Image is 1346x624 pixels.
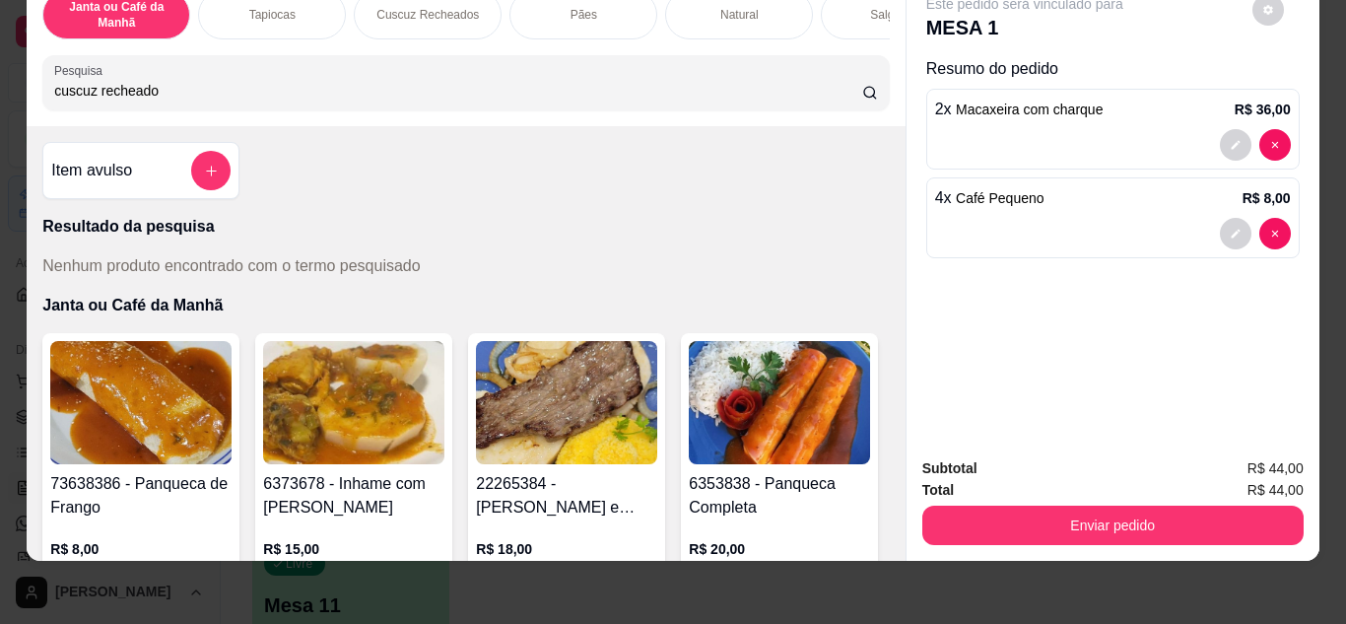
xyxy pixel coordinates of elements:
[54,81,862,101] input: Pesquisa
[1247,479,1304,501] span: R$ 44,00
[376,7,479,23] p: Cuscuz Recheados
[1243,188,1291,208] p: R$ 8,00
[689,539,870,559] p: R$ 20,00
[191,151,231,190] button: add-separate-item
[249,7,296,23] p: Tapiocas
[926,14,1123,41] p: MESA 1
[1235,100,1291,119] p: R$ 36,00
[935,98,1104,121] p: 2 x
[956,102,1103,117] span: Macaxeira com charque
[922,482,954,498] strong: Total
[50,539,232,559] p: R$ 8,00
[42,294,889,317] p: Janta ou Café da Manhã
[956,190,1044,206] span: Café Pequeno
[476,472,657,520] h4: 22265384 - [PERSON_NAME] e Carne de Sol
[870,7,919,23] p: Salgados
[689,341,870,464] img: product-image
[51,159,132,182] h4: Item avulso
[571,7,597,23] p: Pães
[1220,218,1251,249] button: decrease-product-quantity
[720,7,759,23] p: Natural
[476,539,657,559] p: R$ 18,00
[263,539,444,559] p: R$ 15,00
[922,460,977,476] strong: Subtotal
[1259,129,1291,161] button: decrease-product-quantity
[926,57,1300,81] p: Resumo do pedido
[935,186,1044,210] p: 4 x
[54,62,109,79] label: Pesquisa
[263,472,444,520] h4: 6373678 - Inhame com [PERSON_NAME]
[1247,457,1304,479] span: R$ 44,00
[476,341,657,464] img: product-image
[1220,129,1251,161] button: decrease-product-quantity
[50,472,232,520] h4: 73638386 - Panqueca de Frango
[922,506,1304,545] button: Enviar pedido
[689,472,870,520] h4: 6353838 - Panqueca Completa
[50,341,232,464] img: product-image
[263,341,444,464] img: product-image
[1259,218,1291,249] button: decrease-product-quantity
[42,215,889,239] p: Resultado da pesquisa
[42,254,420,278] p: Nenhum produto encontrado com o termo pesquisado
